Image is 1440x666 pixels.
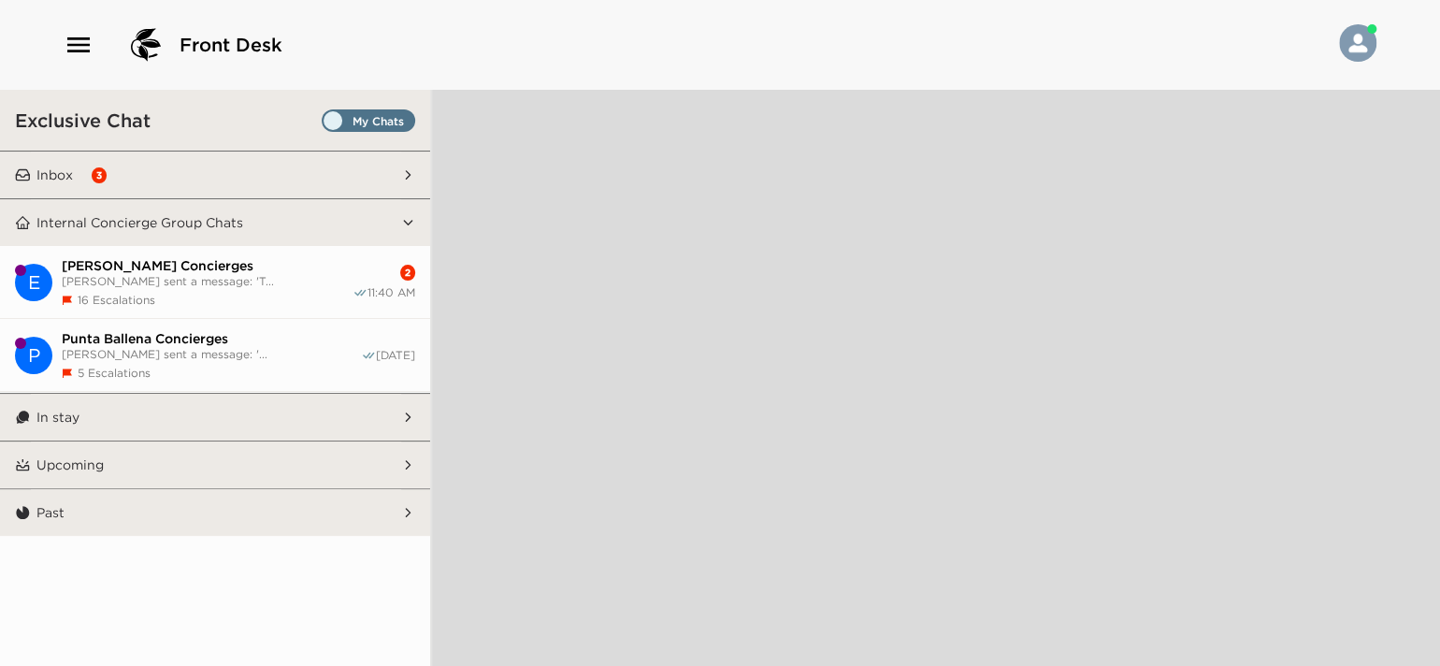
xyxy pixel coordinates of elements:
[15,337,52,374] div: P
[36,166,73,183] p: Inbox
[180,32,282,58] span: Front Desk
[400,265,415,281] div: 2
[78,293,155,307] span: 16 Escalations
[36,409,79,426] p: In stay
[78,366,151,380] span: 5 Escalations
[322,109,415,132] label: Set all destinations
[31,152,402,198] button: Inbox3
[376,348,415,363] span: [DATE]
[15,264,52,301] div: E
[36,504,65,521] p: Past
[1339,24,1376,62] img: User
[62,330,361,347] span: Punta Ballena Concierges
[123,22,168,67] img: logo
[15,109,151,132] h3: Exclusive Chat
[31,442,402,488] button: Upcoming
[36,456,104,473] p: Upcoming
[31,489,402,536] button: Past
[62,274,353,288] span: [PERSON_NAME] sent a message: 'T...
[15,264,52,301] div: Esperanza
[36,214,243,231] p: Internal Concierge Group Chats
[62,347,361,361] span: [PERSON_NAME] sent a message: '...
[15,337,52,374] div: Punta Ballena
[62,257,353,274] span: [PERSON_NAME] Concierges
[367,285,415,300] span: 11:40 AM
[92,167,107,183] div: 3
[31,394,402,441] button: In stay
[31,199,402,246] button: Internal Concierge Group Chats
